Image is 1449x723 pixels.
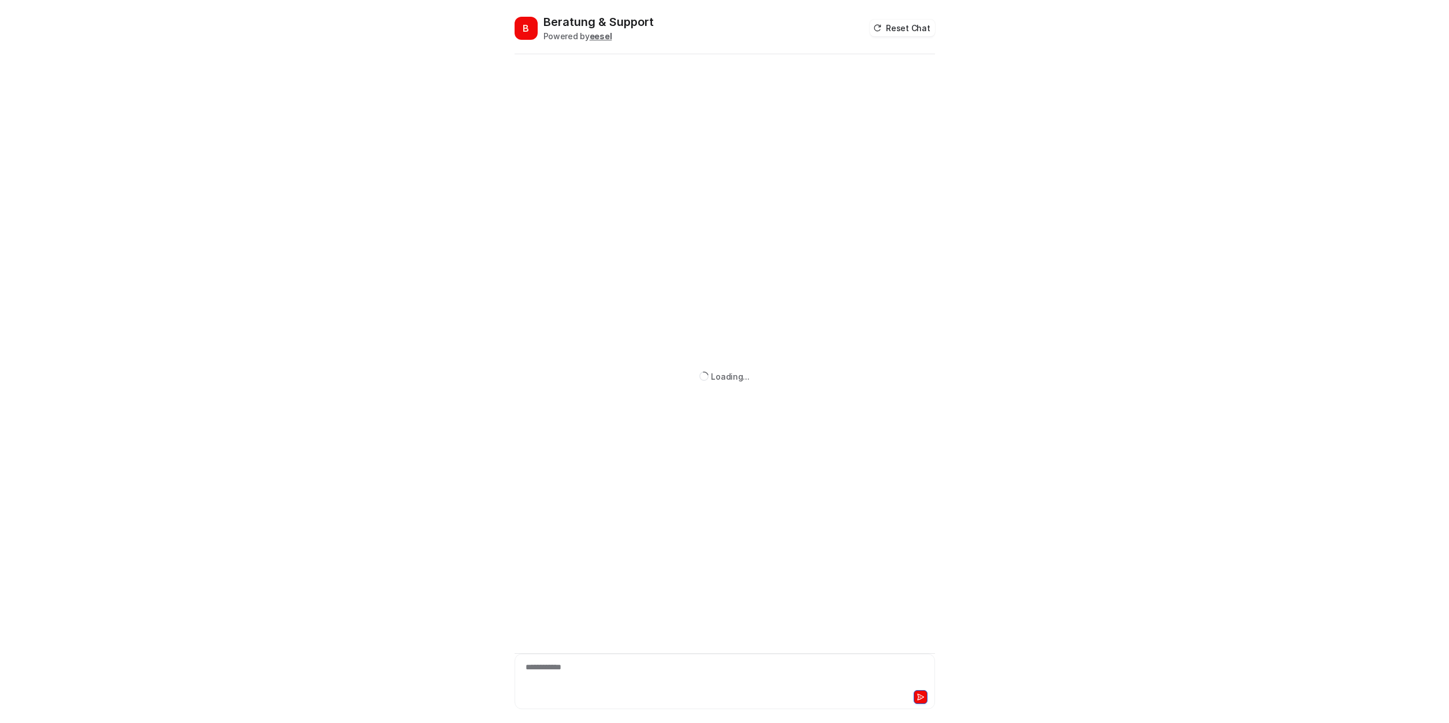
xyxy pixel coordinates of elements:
button: Reset Chat [870,20,934,36]
div: Loading... [711,370,749,383]
span: B [515,17,538,40]
div: Powered by [543,30,654,42]
h2: Beratung & Support [543,14,654,30]
b: eesel [590,31,612,41]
